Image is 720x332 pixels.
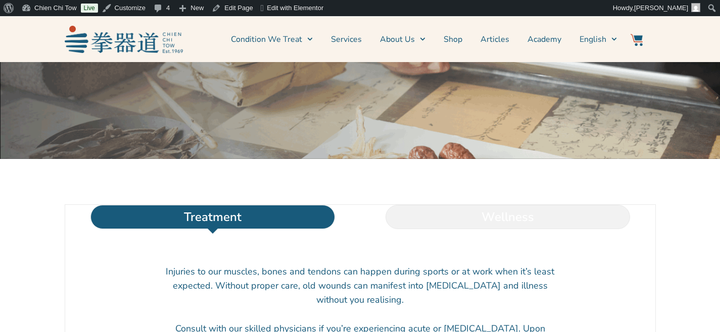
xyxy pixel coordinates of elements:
[580,33,606,45] span: English
[634,4,688,12] span: [PERSON_NAME]
[580,27,617,52] a: English
[631,34,643,46] img: Website Icon-03
[331,27,362,52] a: Services
[166,264,555,307] p: Injuries to our muscles, bones and tendons can happen during sports or at work when it’s least ex...
[527,27,561,52] a: Academy
[188,27,617,52] nav: Menu
[81,4,98,13] a: Live
[444,27,462,52] a: Shop
[380,27,425,52] a: About Us
[481,27,509,52] a: Articles
[267,4,323,12] span: Edit with Elementor
[231,27,313,52] a: Condition We Treat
